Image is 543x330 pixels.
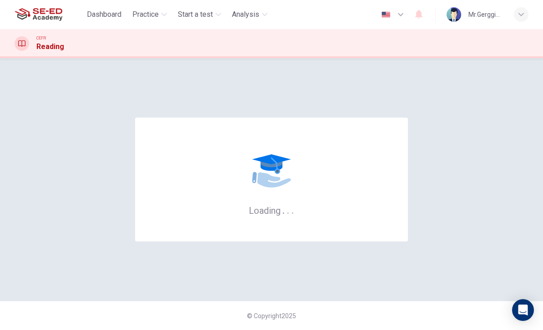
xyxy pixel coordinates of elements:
[249,204,294,216] h6: Loading
[36,35,46,41] span: CEFR
[174,6,225,23] button: Start a test
[36,41,64,52] h1: Reading
[228,6,271,23] button: Analysis
[287,202,290,217] h6: .
[232,9,259,20] span: Analysis
[247,312,296,320] span: © Copyright 2025
[291,202,294,217] h6: .
[468,9,503,20] div: Mr.Gerggiat Sribunrueang
[282,202,285,217] h6: .
[512,299,534,321] div: Open Intercom Messenger
[129,6,171,23] button: Practice
[178,9,213,20] span: Start a test
[15,5,83,24] a: SE-ED Academy logo
[380,11,392,18] img: en
[447,7,461,22] img: Profile picture
[83,6,125,23] button: Dashboard
[15,5,62,24] img: SE-ED Academy logo
[87,9,121,20] span: Dashboard
[132,9,159,20] span: Practice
